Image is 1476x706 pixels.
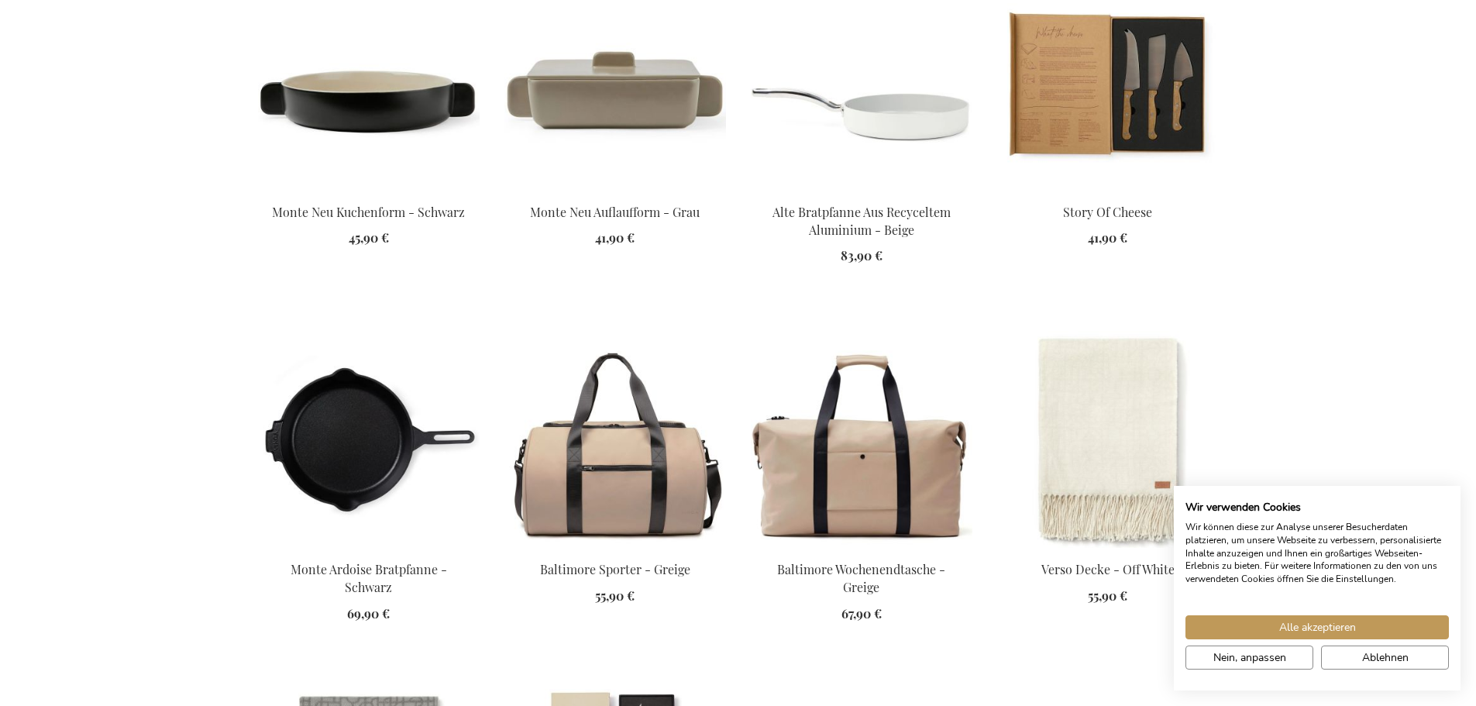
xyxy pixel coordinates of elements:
img: Baltimore Sporter - Greige [504,331,726,548]
h2: Wir verwenden Cookies [1185,501,1449,515]
span: 67,90 € [841,605,882,622]
span: Nein, anpassen [1213,649,1286,666]
p: Wir können diese zur Analyse unserer Besucherdaten platzieren, um unsere Webseite zu verbessern, ... [1185,521,1449,586]
span: 41,90 € [595,229,635,246]
a: Story Of Cheese [997,184,1219,199]
span: Ablehnen [1362,649,1409,666]
button: Akzeptieren Sie alle cookies [1185,615,1449,639]
a: Monte Neu Kuchenform - Schwarz [272,204,465,220]
span: 41,90 € [1088,229,1127,246]
a: Alte Bratpfanne Aus Recyceltem Aluminium - Beige [751,184,972,199]
a: Alte Bratpfanne Aus Recyceltem Aluminium - Beige [772,204,951,238]
span: 69,90 € [347,605,390,622]
span: 55,90 € [1088,587,1127,604]
span: 83,90 € [841,247,883,263]
button: cookie Einstellungen anpassen [1185,646,1313,670]
a: Story Of Cheese [1063,204,1152,220]
a: Baltimore Sporter - Greige [504,542,726,556]
img: Monte Ardoise Bratpfanne - Schwarz [258,331,480,548]
a: Monte Neu Kuchenform - Schwarz [258,184,480,199]
a: Baltimore Wochenendtasche - Greige [777,561,945,595]
span: 55,90 € [595,587,635,604]
img: Baltimore Wochenendtasche - Greige [751,331,972,548]
span: 45,90 € [349,229,389,246]
a: Baltimore Sporter - Greige [540,561,690,577]
a: Monte Ardoise Bratpfanne - Schwarz [258,542,480,556]
a: Verso Decke - Off White [997,542,1219,556]
span: Alle akzeptieren [1279,619,1356,635]
a: Monte Neu Auflaufform - Grau [530,204,700,220]
a: Monte Neu Auflaufform - Grau [504,184,726,199]
button: Alle verweigern cookies [1321,646,1449,670]
a: Verso Decke - Off White [1041,561,1175,577]
img: Verso Decke - Off White [997,331,1219,548]
a: Monte Ardoise Bratpfanne - Schwarz [291,561,447,595]
a: Baltimore Wochenendtasche - Greige [751,542,972,556]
